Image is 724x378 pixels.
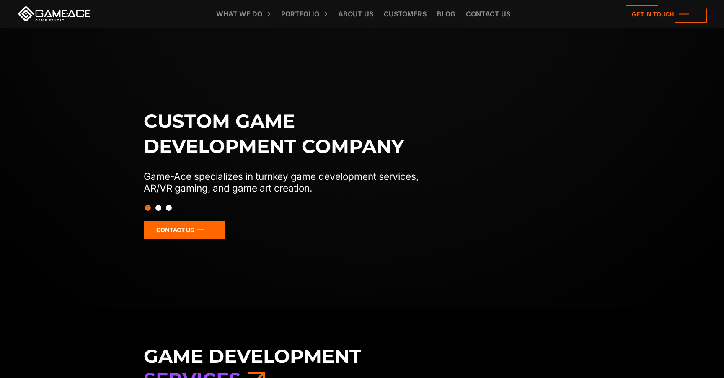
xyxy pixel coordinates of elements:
[626,5,707,23] a: Get in touch
[144,109,436,159] h1: Custom game development company
[155,201,161,215] button: Slide 2
[144,171,436,194] p: Game-Ace specializes in turnkey game development services, AR/VR gaming, and game art creation.
[144,221,225,239] a: Contact Us
[166,201,172,215] button: Slide 3
[145,201,151,215] button: Slide 1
